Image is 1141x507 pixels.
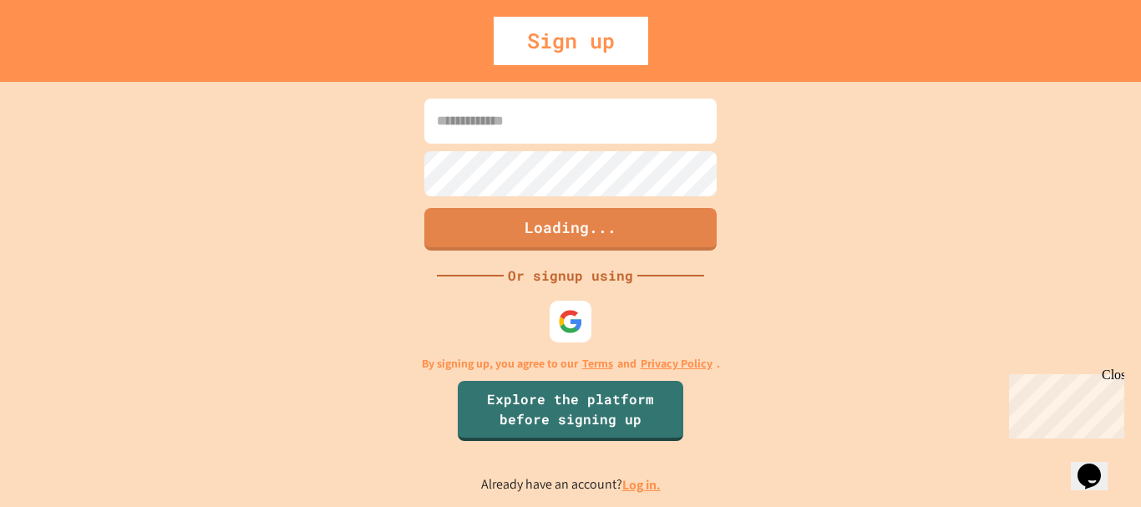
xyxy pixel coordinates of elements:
[481,474,661,495] p: Already have an account?
[558,309,583,334] img: google-icon.svg
[424,208,717,251] button: Loading...
[622,476,661,494] a: Log in.
[641,355,712,373] a: Privacy Policy
[504,266,637,286] div: Or signup using
[494,17,648,65] div: Sign up
[7,7,115,106] div: Chat with us now!Close
[1002,368,1124,439] iframe: chat widget
[458,381,683,441] a: Explore the platform before signing up
[582,355,613,373] a: Terms
[1071,440,1124,490] iframe: chat widget
[422,355,720,373] p: By signing up, you agree to our and .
